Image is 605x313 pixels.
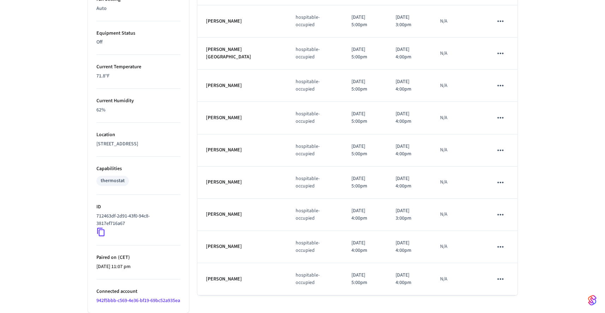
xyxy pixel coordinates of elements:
[432,167,485,199] td: N/A
[206,82,279,89] p: [PERSON_NAME]
[351,207,379,222] p: [DATE] 4:00pm
[287,167,343,199] td: hospitable-occupied
[396,110,423,125] p: [DATE] 4:00pm
[96,39,180,46] p: Off
[96,5,180,12] p: Auto
[287,199,343,231] td: hospitable-occupied
[206,18,279,25] p: [PERSON_NAME]
[287,102,343,134] td: hospitable-occupied
[96,213,178,227] p: 712463df-2d91-43f0-94c8-3817ef716a67
[287,37,343,70] td: hospitable-occupied
[117,254,130,261] span: ( CET )
[351,46,379,61] p: [DATE] 5:00pm
[206,179,279,186] p: [PERSON_NAME]
[432,231,485,263] td: N/A
[287,134,343,167] td: hospitable-occupied
[351,110,379,125] p: [DATE] 5:00pm
[432,70,485,102] td: N/A
[351,143,379,158] p: [DATE] 5:00pm
[287,70,343,102] td: hospitable-occupied
[96,297,180,304] a: 942f5bbb-c569-4e36-bf19-69bc52a935ea
[206,243,279,250] p: [PERSON_NAME]
[96,254,180,261] p: Paired on
[396,207,423,222] p: [DATE] 3:00pm
[96,73,180,80] p: 71.8°F
[101,177,125,185] div: thermostat
[96,140,180,148] p: [STREET_ADDRESS]
[287,5,343,37] td: hospitable-occupied
[96,263,180,271] p: [DATE] 11:07 pm
[396,46,423,61] p: [DATE] 4:00pm
[206,211,279,218] p: [PERSON_NAME]
[96,30,180,37] p: Equipment Status
[432,102,485,134] td: N/A
[588,295,597,306] img: SeamLogoGradient.69752ec5.svg
[96,165,180,173] p: Capabilities
[396,175,423,190] p: [DATE] 4:00pm
[432,199,485,231] td: N/A
[351,175,379,190] p: [DATE] 5:00pm
[396,14,423,29] p: [DATE] 3:00pm
[96,131,180,139] p: Location
[96,203,180,211] p: ID
[396,272,423,286] p: [DATE] 4:00pm
[432,134,485,167] td: N/A
[287,263,343,295] td: hospitable-occupied
[432,37,485,70] td: N/A
[351,272,379,286] p: [DATE] 5:00pm
[96,97,180,105] p: Current Humidity
[396,239,423,254] p: [DATE] 4:00pm
[206,46,279,61] p: [PERSON_NAME][GEOGRAPHIC_DATA]
[206,146,279,154] p: [PERSON_NAME]
[351,239,379,254] p: [DATE] 4:00pm
[96,63,180,71] p: Current Temperature
[206,114,279,122] p: [PERSON_NAME]
[351,78,379,93] p: [DATE] 5:00pm
[432,5,485,37] td: N/A
[206,276,279,283] p: [PERSON_NAME]
[351,14,379,29] p: [DATE] 5:00pm
[287,231,343,263] td: hospitable-occupied
[96,288,180,295] p: Connected account
[396,143,423,158] p: [DATE] 4:00pm
[396,78,423,93] p: [DATE] 4:00pm
[432,263,485,295] td: N/A
[96,106,180,114] p: 62%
